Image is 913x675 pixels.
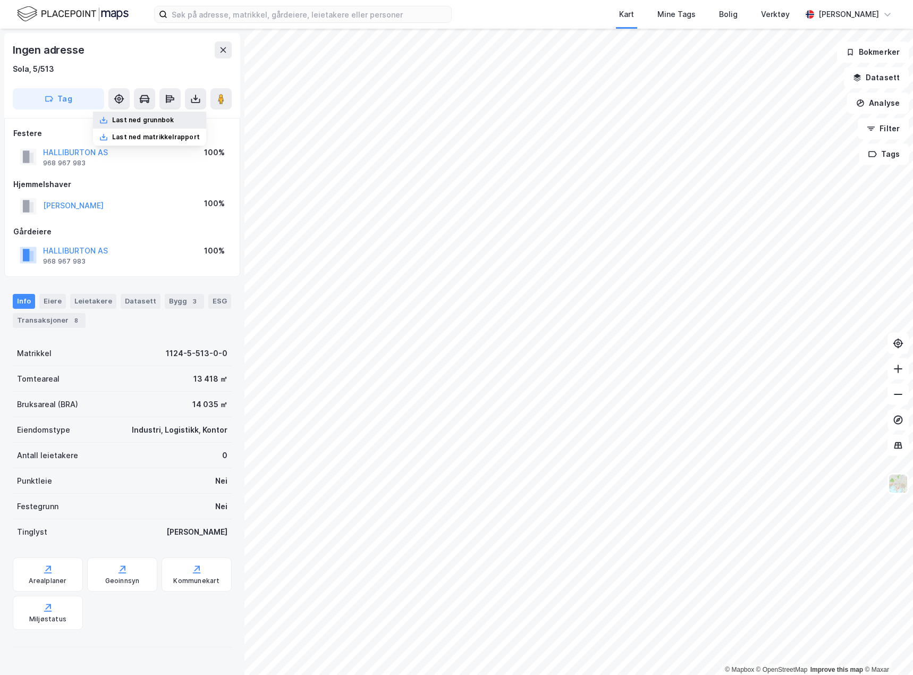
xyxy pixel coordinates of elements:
[859,144,909,165] button: Tags
[17,500,58,513] div: Festegrunn
[215,500,227,513] div: Nei
[17,475,52,487] div: Punktleie
[810,666,863,673] a: Improve this map
[719,8,738,21] div: Bolig
[17,398,78,411] div: Bruksareal (BRA)
[29,577,66,585] div: Arealplaner
[818,8,879,21] div: [PERSON_NAME]
[192,398,227,411] div: 14 035 ㎡
[761,8,790,21] div: Verktøy
[165,294,204,309] div: Bygg
[13,63,54,75] div: Sola, 5/513
[166,526,227,538] div: [PERSON_NAME]
[17,449,78,462] div: Antall leietakere
[39,294,66,309] div: Eiere
[204,244,225,257] div: 100%
[725,666,754,673] a: Mapbox
[17,373,60,385] div: Tomteareal
[13,41,86,58] div: Ingen adresse
[167,6,451,22] input: Søk på adresse, matrikkel, gårdeiere, leietakere eller personer
[105,577,140,585] div: Geoinnsyn
[222,449,227,462] div: 0
[204,146,225,159] div: 100%
[860,624,913,675] div: Kontrollprogram for chat
[13,88,104,109] button: Tag
[17,5,129,23] img: logo.f888ab2527a4732fd821a326f86c7f29.svg
[132,424,227,436] div: Industri, Logistikk, Kontor
[71,315,81,326] div: 8
[837,41,909,63] button: Bokmerker
[208,294,231,309] div: ESG
[70,294,116,309] div: Leietakere
[844,67,909,88] button: Datasett
[166,347,227,360] div: 1124-5-513-0-0
[756,666,808,673] a: OpenStreetMap
[121,294,160,309] div: Datasett
[17,424,70,436] div: Eiendomstype
[112,116,174,124] div: Last ned grunnbok
[858,118,909,139] button: Filter
[17,526,47,538] div: Tinglyst
[619,8,634,21] div: Kart
[13,313,86,328] div: Transaksjoner
[189,296,200,307] div: 3
[173,577,219,585] div: Kommunekart
[29,615,66,623] div: Miljøstatus
[13,178,231,191] div: Hjemmelshaver
[13,127,231,140] div: Festere
[13,294,35,309] div: Info
[13,225,231,238] div: Gårdeiere
[17,347,52,360] div: Matrikkel
[43,257,86,266] div: 968 967 983
[847,92,909,114] button: Analyse
[860,624,913,675] iframe: Chat Widget
[657,8,696,21] div: Mine Tags
[193,373,227,385] div: 13 418 ㎡
[215,475,227,487] div: Nei
[112,133,200,141] div: Last ned matrikkelrapport
[204,197,225,210] div: 100%
[888,474,908,494] img: Z
[43,159,86,167] div: 968 967 983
